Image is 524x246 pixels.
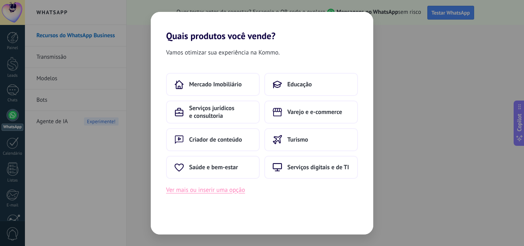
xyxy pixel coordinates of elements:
span: Vamos otimizar sua experiência na Kommo. [166,48,280,58]
span: Serviços digitais e de TI [287,163,349,171]
button: Serviços jurídicos e consultoria [166,101,260,124]
button: Turismo [264,128,358,151]
button: Mercado Imobiliário [166,73,260,96]
span: Serviços jurídicos e consultoria [189,104,251,120]
span: Varejo e e-commerce [287,108,342,116]
h2: Quais produtos você vende? [151,12,373,41]
button: Criador de conteúdo [166,128,260,151]
span: Mercado Imobiliário [189,81,242,88]
button: Ver mais ou inserir uma opção [166,185,245,195]
button: Serviços digitais e de TI [264,156,358,179]
span: Criador de conteúdo [189,136,242,144]
button: Educação [264,73,358,96]
button: Varejo e e-commerce [264,101,358,124]
span: Educação [287,81,312,88]
button: Saúde e bem-estar [166,156,260,179]
span: Saúde e bem-estar [189,163,238,171]
span: Turismo [287,136,308,144]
